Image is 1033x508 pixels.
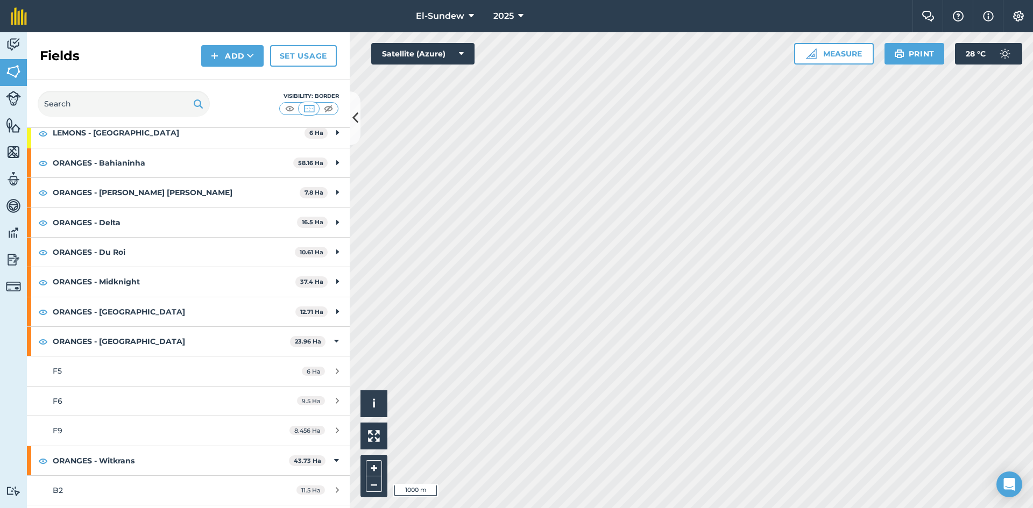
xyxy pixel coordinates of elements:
img: svg+xml;base64,PD94bWwgdmVyc2lvbj0iMS4wIiBlbmNvZGluZz0idXRmLTgiPz4KPCEtLSBHZW5lcmF0b3I6IEFkb2JlIE... [994,43,1016,65]
button: Print [885,43,945,65]
span: B2 [53,485,63,495]
strong: ORANGES - Delta [53,208,297,237]
strong: ORANGES - Du Roi [53,238,295,267]
img: svg+xml;base64,PHN2ZyB4bWxucz0iaHR0cDovL3d3dy53My5vcmcvMjAwMC9zdmciIHdpZHRoPSIxOSIgaGVpZ2h0PSIyNC... [894,47,904,60]
button: – [366,476,382,492]
div: ORANGES - Witkrans43.73 Ha [27,446,350,475]
strong: 16.5 Ha [302,218,323,226]
img: svg+xml;base64,PHN2ZyB4bWxucz0iaHR0cDovL3d3dy53My5vcmcvMjAwMC9zdmciIHdpZHRoPSIxOCIgaGVpZ2h0PSIyNC... [38,186,48,199]
img: svg+xml;base64,PHN2ZyB4bWxucz0iaHR0cDovL3d3dy53My5vcmcvMjAwMC9zdmciIHdpZHRoPSIxOCIgaGVpZ2h0PSIyNC... [38,305,48,318]
img: svg+xml;base64,PHN2ZyB4bWxucz0iaHR0cDovL3d3dy53My5vcmcvMjAwMC9zdmciIHdpZHRoPSIxOCIgaGVpZ2h0PSIyNC... [38,246,48,259]
a: B211.5 Ha [27,476,350,505]
div: Visibility: Border [279,92,339,101]
span: F6 [53,396,62,406]
button: Satellite (Azure) [371,43,475,65]
span: F5 [53,366,62,376]
button: + [366,460,382,476]
img: svg+xml;base64,PHN2ZyB4bWxucz0iaHR0cDovL3d3dy53My5vcmcvMjAwMC9zdmciIHdpZHRoPSI1NiIgaGVpZ2h0PSI2MC... [6,144,21,160]
img: svg+xml;base64,PHN2ZyB4bWxucz0iaHR0cDovL3d3dy53My5vcmcvMjAwMC9zdmciIHdpZHRoPSIxOCIgaGVpZ2h0PSIyNC... [38,156,48,169]
strong: 58.16 Ha [298,159,323,167]
div: ORANGES - [PERSON_NAME] [PERSON_NAME]7.8 Ha [27,178,350,207]
img: svg+xml;base64,PD94bWwgdmVyc2lvbj0iMS4wIiBlbmNvZGluZz0idXRmLTgiPz4KPCEtLSBHZW5lcmF0b3I6IEFkb2JlIE... [6,225,21,241]
strong: ORANGES - Midknight [53,267,295,296]
img: svg+xml;base64,PHN2ZyB4bWxucz0iaHR0cDovL3d3dy53My5vcmcvMjAwMC9zdmciIHdpZHRoPSI1MCIgaGVpZ2h0PSI0MC... [322,103,335,114]
strong: 37.4 Ha [300,278,323,285]
img: svg+xml;base64,PD94bWwgdmVyc2lvbj0iMS4wIiBlbmNvZGluZz0idXRmLTgiPz4KPCEtLSBHZW5lcmF0b3I6IEFkb2JlIE... [6,171,21,187]
a: F69.5 Ha [27,387,350,416]
img: A cog icon [1012,11,1025,22]
span: 6 Ha [302,367,325,376]
img: fieldmargin Logo [11,8,27,25]
span: 9.5 Ha [297,396,325,405]
div: ORANGES - Midknight37.4 Ha [27,267,350,296]
div: ORANGES - [GEOGRAPHIC_DATA]12.71 Ha [27,297,350,326]
img: svg+xml;base64,PHN2ZyB4bWxucz0iaHR0cDovL3d3dy53My5vcmcvMjAwMC9zdmciIHdpZHRoPSI1MCIgaGVpZ2h0PSI0MC... [302,103,316,114]
img: svg+xml;base64,PHN2ZyB4bWxucz0iaHR0cDovL3d3dy53My5vcmcvMjAwMC9zdmciIHdpZHRoPSIxNCIgaGVpZ2h0PSIyNC... [211,49,218,62]
button: Measure [794,43,874,65]
img: svg+xml;base64,PHN2ZyB4bWxucz0iaHR0cDovL3d3dy53My5vcmcvMjAwMC9zdmciIHdpZHRoPSI1NiIgaGVpZ2h0PSI2MC... [6,63,21,80]
img: Ruler icon [806,48,817,59]
input: Search [38,91,210,117]
img: svg+xml;base64,PHN2ZyB4bWxucz0iaHR0cDovL3d3dy53My5vcmcvMjAwMC9zdmciIHdpZHRoPSI1NiIgaGVpZ2h0PSI2MC... [6,117,21,133]
a: Set usage [270,45,337,67]
img: Two speech bubbles overlapping with the left bubble in the forefront [922,11,935,22]
div: ORANGES - Delta16.5 Ha [27,208,350,237]
div: ORANGES - [GEOGRAPHIC_DATA]23.96 Ha [27,327,350,356]
img: svg+xml;base64,PHN2ZyB4bWxucz0iaHR0cDovL3d3dy53My5vcmcvMjAwMC9zdmciIHdpZHRoPSIxOCIgaGVpZ2h0PSIyNC... [38,276,48,289]
div: LEMONS - [GEOGRAPHIC_DATA]6 Ha [27,118,350,147]
img: svg+xml;base64,PHN2ZyB4bWxucz0iaHR0cDovL3d3dy53My5vcmcvMjAwMC9zdmciIHdpZHRoPSI1MCIgaGVpZ2h0PSI0MC... [283,103,296,114]
img: svg+xml;base64,PHN2ZyB4bWxucz0iaHR0cDovL3d3dy53My5vcmcvMjAwMC9zdmciIHdpZHRoPSIxOCIgaGVpZ2h0PSIyNC... [38,454,48,467]
img: svg+xml;base64,PHN2ZyB4bWxucz0iaHR0cDovL3d3dy53My5vcmcvMjAwMC9zdmciIHdpZHRoPSIxOCIgaGVpZ2h0PSIyNC... [38,127,48,140]
div: Open Intercom Messenger [996,471,1022,497]
img: svg+xml;base64,PD94bWwgdmVyc2lvbj0iMS4wIiBlbmNvZGluZz0idXRmLTgiPz4KPCEtLSBHZW5lcmF0b3I6IEFkb2JlIE... [6,252,21,268]
span: i [372,397,376,410]
img: svg+xml;base64,PD94bWwgdmVyc2lvbj0iMS4wIiBlbmNvZGluZz0idXRmLTgiPz4KPCEtLSBHZW5lcmF0b3I6IEFkb2JlIE... [6,279,21,294]
img: svg+xml;base64,PD94bWwgdmVyc2lvbj0iMS4wIiBlbmNvZGluZz0idXRmLTgiPz4KPCEtLSBHZW5lcmF0b3I6IEFkb2JlIE... [6,37,21,53]
img: Four arrows, one pointing top left, one top right, one bottom right and the last bottom left [368,430,380,442]
strong: ORANGES - [PERSON_NAME] [PERSON_NAME] [53,178,300,207]
span: El-Sundew [416,10,464,23]
strong: 6 Ha [309,129,323,137]
img: svg+xml;base64,PD94bWwgdmVyc2lvbj0iMS4wIiBlbmNvZGluZz0idXRmLTgiPz4KPCEtLSBHZW5lcmF0b3I6IEFkb2JlIE... [6,91,21,106]
div: ORANGES - Bahianinha58.16 Ha [27,148,350,177]
strong: 43.73 Ha [294,457,321,464]
img: A question mark icon [952,11,965,22]
button: i [360,390,387,417]
span: F9 [53,426,62,435]
img: svg+xml;base64,PD94bWwgdmVyc2lvbj0iMS4wIiBlbmNvZGluZz0idXRmLTgiPz4KPCEtLSBHZW5lcmF0b3I6IEFkb2JlIE... [6,198,21,214]
img: svg+xml;base64,PD94bWwgdmVyc2lvbj0iMS4wIiBlbmNvZGluZz0idXRmLTgiPz4KPCEtLSBHZW5lcmF0b3I6IEFkb2JlIE... [6,486,21,496]
img: svg+xml;base64,PHN2ZyB4bWxucz0iaHR0cDovL3d3dy53My5vcmcvMjAwMC9zdmciIHdpZHRoPSIxOSIgaGVpZ2h0PSIyNC... [193,97,203,110]
strong: ORANGES - Bahianinha [53,148,293,177]
strong: 23.96 Ha [295,338,321,345]
strong: ORANGES - Witkrans [53,446,289,475]
div: ORANGES - Du Roi10.61 Ha [27,238,350,267]
span: 2025 [493,10,514,23]
h2: Fields [40,47,80,65]
img: svg+xml;base64,PHN2ZyB4bWxucz0iaHR0cDovL3d3dy53My5vcmcvMjAwMC9zdmciIHdpZHRoPSIxOCIgaGVpZ2h0PSIyNC... [38,216,48,229]
strong: ORANGES - [GEOGRAPHIC_DATA] [53,297,295,326]
strong: ORANGES - [GEOGRAPHIC_DATA] [53,327,290,356]
strong: LEMONS - [GEOGRAPHIC_DATA] [53,118,305,147]
strong: 7.8 Ha [305,189,323,196]
strong: 10.61 Ha [300,248,323,256]
span: 8.456 Ha [289,426,325,435]
a: F98.456 Ha [27,416,350,445]
strong: 12.71 Ha [300,308,323,316]
a: F56 Ha [27,356,350,385]
span: 11.5 Ha [296,485,325,495]
span: 28 ° C [966,43,986,65]
button: Add [201,45,264,67]
img: svg+xml;base64,PHN2ZyB4bWxucz0iaHR0cDovL3d3dy53My5vcmcvMjAwMC9zdmciIHdpZHRoPSIxOCIgaGVpZ2h0PSIyNC... [38,335,48,348]
button: 28 °C [955,43,1022,65]
img: svg+xml;base64,PHN2ZyB4bWxucz0iaHR0cDovL3d3dy53My5vcmcvMjAwMC9zdmciIHdpZHRoPSIxNyIgaGVpZ2h0PSIxNy... [983,10,994,23]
